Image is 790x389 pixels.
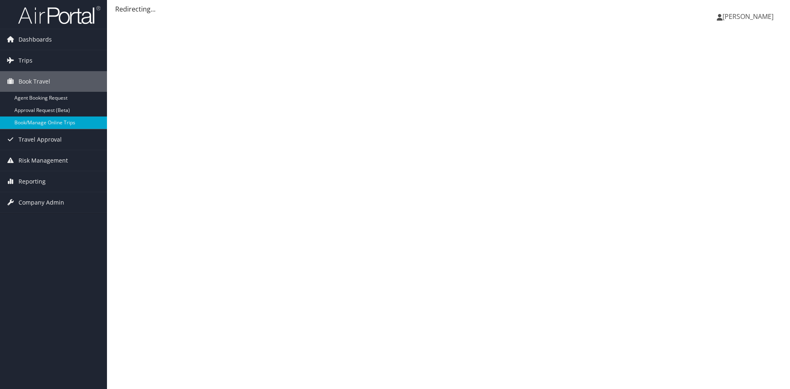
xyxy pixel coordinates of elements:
img: airportal-logo.png [18,5,100,25]
span: Book Travel [19,71,50,92]
span: Risk Management [19,150,68,171]
a: [PERSON_NAME] [717,4,782,29]
div: Redirecting... [115,4,782,14]
span: Company Admin [19,192,64,213]
span: [PERSON_NAME] [723,12,774,21]
span: Reporting [19,171,46,192]
span: Travel Approval [19,129,62,150]
span: Trips [19,50,33,71]
span: Dashboards [19,29,52,50]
